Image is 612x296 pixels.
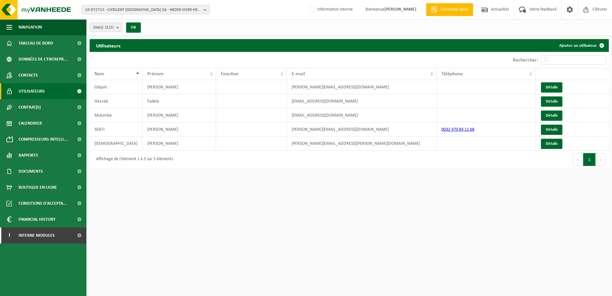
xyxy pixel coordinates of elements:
span: Demande devis [439,6,470,13]
td: [EMAIL_ADDRESS][DOMAIN_NAME] [287,94,437,108]
label: Rechercher: [513,58,538,63]
span: Site(s) [93,23,114,32]
div: Affichage de l'élément 1 à 5 sur 5 éléments [93,154,173,165]
button: Previous [573,153,583,166]
td: [PERSON_NAME] [142,80,216,94]
span: Calendrier [19,115,42,131]
button: 10-972715 - CATALENT [GEOGRAPHIC_DATA] SA - NEDER-OVER-HEEMBEEK [82,5,210,14]
span: Nom [94,71,104,77]
button: Site(s)(2/2) [90,22,122,32]
td: [DEMOGRAPHIC_DATA] [90,136,142,151]
td: [PERSON_NAME][EMAIL_ADDRESS][DOMAIN_NAME] [287,122,437,136]
span: Fonction [221,71,238,77]
td: [PERSON_NAME] [142,122,216,136]
strong: [PERSON_NAME] [384,7,416,12]
span: Contacts [19,67,38,83]
td: [EMAIL_ADDRESS][DOMAIN_NAME] [287,108,437,122]
td: Mulumba [90,108,142,122]
a: Détails [541,82,562,93]
span: Conditions d'accepta... [19,195,67,211]
span: E-mail [292,71,305,77]
span: Financial History [19,211,55,227]
span: Contrat(s) [19,99,41,115]
td: [PERSON_NAME][EMAIL_ADDRESS][DOMAIN_NAME] [287,80,437,94]
label: Information interne [308,5,353,14]
a: 0032 470 84 11 68 [441,127,474,132]
span: Utilisateurs [19,83,45,99]
span: Tableau de bord [19,35,53,51]
a: Détails [541,96,562,107]
button: 1 [583,153,596,166]
span: Boutique en ligne [19,179,57,195]
button: Next [596,153,606,166]
h2: Utilisateurs [90,39,127,52]
a: Ajouter un utilisateur [554,39,608,52]
span: I [6,227,12,243]
td: [PERSON_NAME] [142,108,216,122]
a: Demande devis [426,3,473,16]
span: Prénom [147,71,164,77]
a: Détails [541,139,562,149]
a: Détails [541,125,562,135]
span: Téléphone [441,71,463,77]
span: Compresseurs intelli... [19,131,68,147]
td: [PERSON_NAME] [142,136,216,151]
td: Hezzab [90,94,142,108]
td: SEBTI [90,122,142,136]
span: Interne modules [19,227,55,243]
span: 10-972715 - CATALENT [GEOGRAPHIC_DATA] SA - NEDER-OVER-HEEMBEEK [85,5,201,15]
a: Détails [541,111,562,121]
td: Fadela [142,94,216,108]
td: [PERSON_NAME][EMAIL_ADDRESS][PERSON_NAME][DOMAIN_NAME] [287,136,437,151]
span: Données de l'entrepr... [19,51,68,67]
td: Gilquin [90,80,142,94]
button: OK [126,22,141,33]
span: Rapports [19,147,38,163]
span: Navigation [19,19,42,35]
count: (2/2) [105,25,114,29]
span: Documents [19,163,43,179]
